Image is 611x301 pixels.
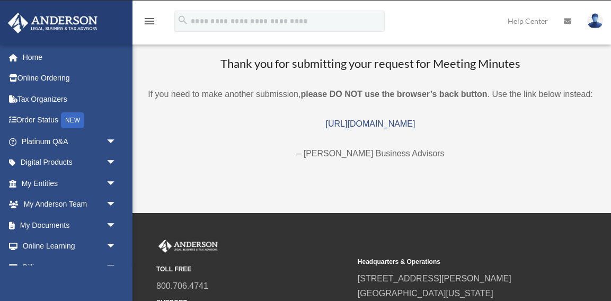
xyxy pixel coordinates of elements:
[61,112,84,128] div: NEW
[358,289,493,298] a: [GEOGRAPHIC_DATA][US_STATE]
[7,110,132,131] a: Order StatusNEW
[7,256,132,278] a: Billingarrow_drop_down
[143,19,156,28] a: menu
[7,47,132,68] a: Home
[7,194,132,215] a: My Anderson Teamarrow_drop_down
[7,88,132,110] a: Tax Organizers
[7,236,132,257] a: Online Learningarrow_drop_down
[587,13,603,29] img: User Pic
[7,131,132,152] a: Platinum Q&Aarrow_drop_down
[106,236,127,258] span: arrow_drop_down
[5,13,101,33] img: Anderson Advisors Platinum Portal
[143,87,598,102] p: If you need to make another submission, . Use the link below instead:
[106,215,127,236] span: arrow_drop_down
[358,256,552,268] small: Headquarters & Operations
[106,256,127,278] span: arrow_drop_down
[358,274,511,283] a: [STREET_ADDRESS][PERSON_NAME]
[143,56,598,72] h3: Thank you for submitting your request for Meeting Minutes
[106,173,127,194] span: arrow_drop_down
[106,194,127,216] span: arrow_drop_down
[177,14,189,26] i: search
[7,173,132,194] a: My Entitiesarrow_drop_down
[156,281,208,290] a: 800.706.4741
[106,152,127,174] span: arrow_drop_down
[326,119,415,128] a: [URL][DOMAIN_NAME]
[156,240,220,253] img: Anderson Advisors Platinum Portal
[106,131,127,153] span: arrow_drop_down
[143,15,156,28] i: menu
[7,68,132,89] a: Online Ordering
[7,215,132,236] a: My Documentsarrow_drop_down
[156,264,350,275] small: TOLL FREE
[300,90,487,99] b: please DO NOT use the browser’s back button
[143,146,598,161] p: – [PERSON_NAME] Business Advisors
[7,152,132,173] a: Digital Productsarrow_drop_down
